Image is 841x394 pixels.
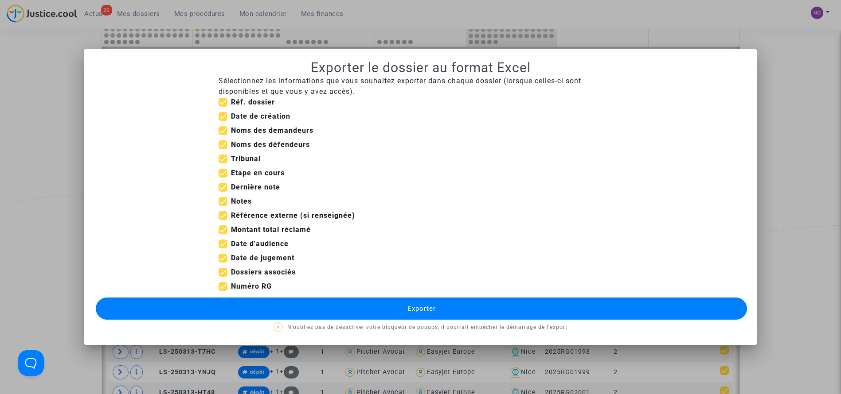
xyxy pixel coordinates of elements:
b: Montant total réclamé [231,225,311,234]
b: Dernière note [231,183,280,191]
span: Exporter [407,305,436,313]
b: Dossiers associés [231,268,296,276]
h1: Exporter le dossier au format Excel [95,60,747,76]
b: Date de jugement [231,254,294,262]
b: Notes [231,197,252,205]
span: Sélectionnez les informations que vous souhaitez exporter dans chaque dossier (lorsque celles-ci ... [219,77,581,96]
b: Tribunal [231,155,261,163]
b: Noms des demandeurs [231,126,313,135]
b: Numéro RG [231,282,272,290]
button: Exporter [96,297,747,320]
b: Noms des défendeurs [231,140,310,149]
p: N'oubliez pas de désactiver votre bloqueur de popups, il pourrait empêcher le démarrage de l'export [95,322,747,333]
b: Date d'audience [231,239,289,248]
iframe: Help Scout Beacon - Open [18,350,44,376]
b: Date de création [231,112,290,120]
b: Référence externe (si renseignée) [231,211,355,220]
span: ? [277,325,280,330]
b: Etape en cours [231,169,285,177]
b: Réf. dossier [231,98,275,106]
